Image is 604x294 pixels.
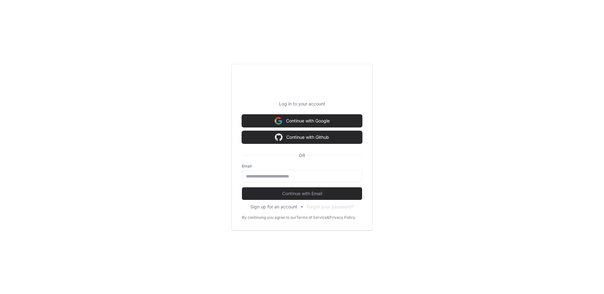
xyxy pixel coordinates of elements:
[296,152,308,159] span: OR
[242,190,362,197] span: Continue with Email
[275,131,282,144] img: Sign in with google
[242,115,362,127] button: Continue with Google
[275,115,282,127] img: Sign in with google
[296,215,327,220] a: Terms of Service
[242,187,362,200] button: Continue with Email
[329,215,356,220] a: Privacy Policy.
[242,101,362,107] p: Log in to your account
[327,215,329,220] div: &
[307,204,354,210] button: Forgot your password?
[242,131,362,144] button: Continue with Github
[242,164,362,169] label: Email
[242,215,296,220] div: By continuing you agree to our
[250,204,297,210] button: Sign up for an account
